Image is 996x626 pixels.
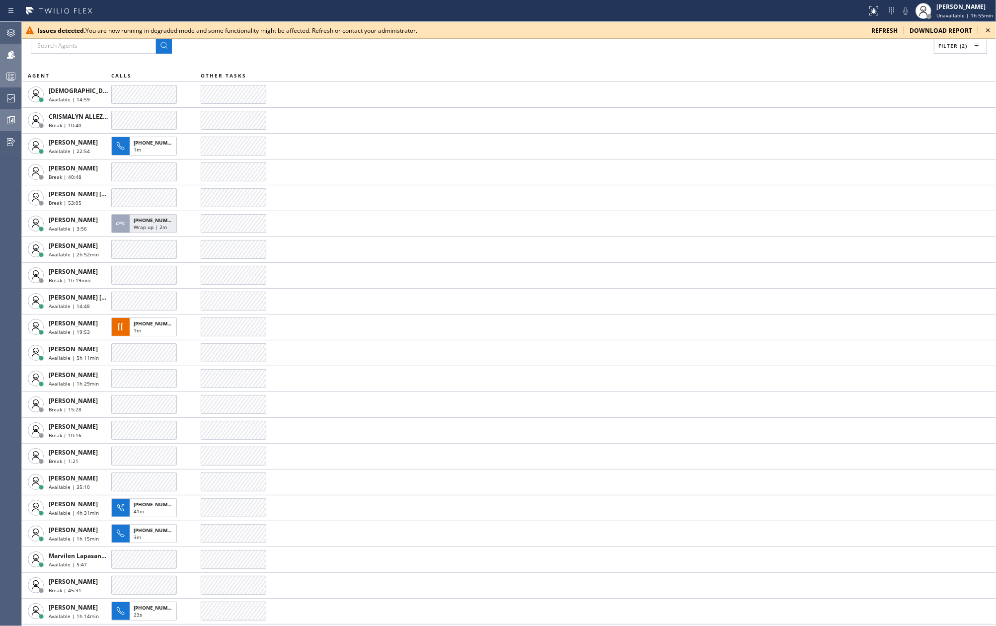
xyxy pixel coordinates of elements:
[49,603,98,612] span: [PERSON_NAME]
[49,526,98,534] span: [PERSON_NAME]
[134,501,179,508] span: [PHONE_NUMBER]
[111,599,180,624] button: [PHONE_NUMBER]23s
[134,534,141,541] span: 3m
[49,422,98,431] span: [PERSON_NAME]
[111,211,180,236] button: [PHONE_NUMBER]Wrap up | 2m
[49,148,90,155] span: Available | 22:54
[28,72,50,79] span: AGENT
[871,26,898,35] span: refresh
[49,474,98,482] span: [PERSON_NAME]
[111,72,132,79] span: CALLS
[49,587,81,594] span: Break | 45:31
[49,164,98,172] span: [PERSON_NAME]
[111,314,180,339] button: [PHONE_NUMBER]1m
[934,38,987,54] button: Filter (2)
[49,251,99,258] span: Available | 2h 52min
[49,267,98,276] span: [PERSON_NAME]
[49,577,98,586] span: [PERSON_NAME]
[49,122,81,129] span: Break | 10:40
[49,509,99,516] span: Available | 4h 31min
[134,320,179,327] span: [PHONE_NUMBER]
[49,190,149,198] span: [PERSON_NAME] [PERSON_NAME]
[936,12,993,19] span: Unavailable | 1h 55min
[49,241,98,250] span: [PERSON_NAME]
[936,2,993,11] div: [PERSON_NAME]
[49,371,98,379] span: [PERSON_NAME]
[134,327,141,334] span: 1m
[49,380,99,387] span: Available | 1h 29min
[134,604,179,611] span: [PHONE_NUMBER]
[49,328,90,335] span: Available | 19:53
[899,4,913,18] button: Mute
[49,345,98,353] span: [PERSON_NAME]
[38,26,863,35] div: You are now running in degraded mode and some functionality might be affected. Refresh or contact...
[134,508,144,515] span: 41m
[49,86,165,95] span: [DEMOGRAPHIC_DATA][PERSON_NAME]
[201,72,246,79] span: OTHER TASKS
[49,448,98,457] span: [PERSON_NAME]
[134,224,167,231] span: Wrap up | 2m
[49,396,98,405] span: [PERSON_NAME]
[111,521,180,546] button: [PHONE_NUMBER]3m
[49,277,90,284] span: Break | 1h 19min
[49,561,87,568] span: Available | 5:47
[134,217,179,224] span: [PHONE_NUMBER]
[31,38,156,54] input: Search Agents
[134,139,179,146] span: [PHONE_NUMBER]
[49,225,87,232] span: Available | 3:56
[49,551,109,560] span: Marvilen Lapasanda
[49,216,98,224] span: [PERSON_NAME]
[49,535,99,542] span: Available | 1h 15min
[49,199,81,206] span: Break | 53:05
[134,146,141,153] span: 1m
[49,354,99,361] span: Available | 5h 11min
[134,527,179,534] span: [PHONE_NUMBER]
[49,303,90,310] span: Available | 14:48
[49,293,166,302] span: [PERSON_NAME] [PERSON_NAME] Dahil
[111,134,180,158] button: [PHONE_NUMBER]1m
[49,96,90,103] span: Available | 14:59
[49,613,99,620] span: Available | 1h 14min
[910,26,972,35] span: download report
[49,112,110,121] span: CRISMALYN ALLEZER
[49,173,81,180] span: Break | 40:48
[49,458,78,465] span: Break | 1:21
[938,42,967,49] span: Filter (2)
[49,432,81,439] span: Break | 10:16
[134,611,142,618] span: 23s
[49,138,98,147] span: [PERSON_NAME]
[49,500,98,508] span: [PERSON_NAME]
[38,26,85,35] b: Issues detected.
[49,483,90,490] span: Available | 35:10
[49,406,81,413] span: Break | 15:28
[49,319,98,327] span: [PERSON_NAME]
[111,495,180,520] button: [PHONE_NUMBER]41m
